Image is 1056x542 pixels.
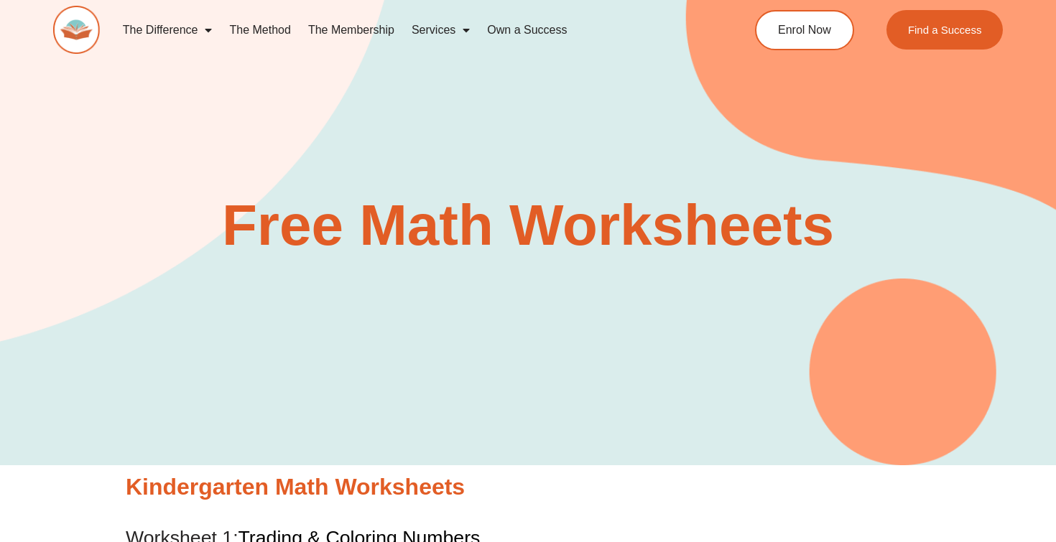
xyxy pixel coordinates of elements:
[886,10,1004,50] a: Find a Success
[908,24,982,35] span: Find a Success
[778,24,831,36] span: Enrol Now
[126,472,930,503] h2: Kindergarten Math Worksheets
[755,10,854,50] a: Enrol Now
[221,14,299,47] a: The Method
[114,14,701,47] nav: Menu
[300,14,403,47] a: The Membership
[478,14,575,47] a: Own a Success
[114,14,221,47] a: The Difference
[403,14,478,47] a: Services
[119,197,937,254] h2: Free Math Worksheets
